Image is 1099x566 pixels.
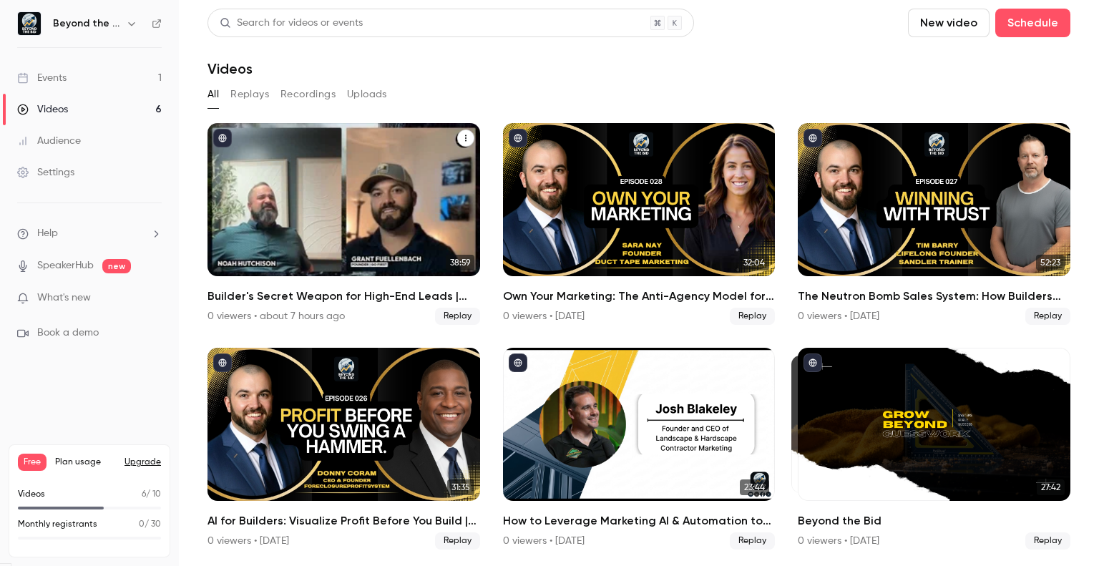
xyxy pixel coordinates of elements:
[1025,532,1070,550] span: Replay
[503,348,776,550] a: 23:44How to Leverage Marketing AI & Automation to Boost Conversions0 viewers • [DATE]Replay
[37,326,99,341] span: Book a demo
[446,255,474,270] span: 38:59
[1037,479,1065,495] span: 27:42
[139,518,161,531] p: / 30
[1025,308,1070,325] span: Replay
[509,129,527,147] button: published
[17,71,67,85] div: Events
[280,83,336,106] button: Recordings
[798,288,1070,305] h2: The Neutron Bomb Sales System: How Builders Can Win High-Margin Projects by Building Radical Trust
[18,12,41,35] img: Beyond the Bid
[740,479,769,495] span: 23:44
[207,309,345,323] div: 0 viewers • about 7 hours ago
[18,488,45,501] p: Videos
[503,348,776,550] li: How to Leverage Marketing AI & Automation to Boost Conversions
[995,9,1070,37] button: Schedule
[503,534,585,548] div: 0 viewers • [DATE]
[18,454,47,471] span: Free
[207,512,480,530] h2: AI for Builders: Visualize Profit Before You Build | [PERSON_NAME]
[142,488,161,501] p: / 10
[207,83,219,106] button: All
[730,308,775,325] span: Replay
[509,353,527,372] button: published
[142,490,146,499] span: 6
[220,16,363,31] div: Search for videos or events
[347,83,387,106] button: Uploads
[207,534,289,548] div: 0 viewers • [DATE]
[1036,255,1065,270] span: 52:23
[124,457,161,468] button: Upgrade
[230,83,269,106] button: Replays
[503,123,776,325] a: 32:04Own Your Marketing: The Anti-Agency Model for Builders w/ [PERSON_NAME]0 viewers • [DATE]Replay
[435,308,480,325] span: Replay
[503,123,776,325] li: Own Your Marketing: The Anti-Agency Model for Builders w/ Sara Nay
[798,123,1070,325] li: The Neutron Bomb Sales System: How Builders Can Win High-Margin Projects by Building Radical Trust
[503,309,585,323] div: 0 viewers • [DATE]
[102,259,131,273] span: new
[18,518,97,531] p: Monthly registrants
[798,348,1070,550] li: Beyond the Bid
[207,288,480,305] h2: Builder's Secret Weapon for High-End Leads | [PERSON_NAME]
[908,9,990,37] button: New video
[207,60,253,77] h1: Videos
[17,226,162,241] li: help-dropdown-opener
[503,512,776,530] h2: How to Leverage Marketing AI & Automation to Boost Conversions
[503,288,776,305] h2: Own Your Marketing: The Anti-Agency Model for Builders w/ [PERSON_NAME]
[739,255,769,270] span: 32:04
[798,123,1070,325] a: 52:23The Neutron Bomb Sales System: How Builders Can Win High-Margin Projects by Building Radical...
[55,457,116,468] span: Plan usage
[17,165,74,180] div: Settings
[798,512,1070,530] h2: Beyond the Bid
[435,532,480,550] span: Replay
[139,520,145,529] span: 0
[207,123,1070,550] ul: Videos
[145,292,162,305] iframe: Noticeable Trigger
[37,291,91,306] span: What's new
[804,353,822,372] button: published
[798,348,1070,550] a: 27:4227:42Beyond the Bid0 viewers • [DATE]Replay
[798,309,879,323] div: 0 viewers • [DATE]
[37,226,58,241] span: Help
[17,102,68,117] div: Videos
[213,129,232,147] button: published
[17,134,81,148] div: Audience
[207,123,480,325] a: 38:59Builder's Secret Weapon for High-End Leads | [PERSON_NAME]0 viewers • about 7 hours agoReplay
[207,9,1070,557] section: Videos
[213,353,232,372] button: published
[730,532,775,550] span: Replay
[207,348,480,550] li: AI for Builders: Visualize Profit Before You Build | Donny Coram
[798,534,879,548] div: 0 viewers • [DATE]
[37,258,94,273] a: SpeakerHub
[53,16,120,31] h6: Beyond the Bid
[447,479,474,495] span: 31:35
[207,123,480,325] li: Builder's Secret Weapon for High-End Leads | Noah Hutchison
[804,129,822,147] button: published
[207,348,480,550] a: 31:35AI for Builders: Visualize Profit Before You Build | [PERSON_NAME]0 viewers • [DATE]Replay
